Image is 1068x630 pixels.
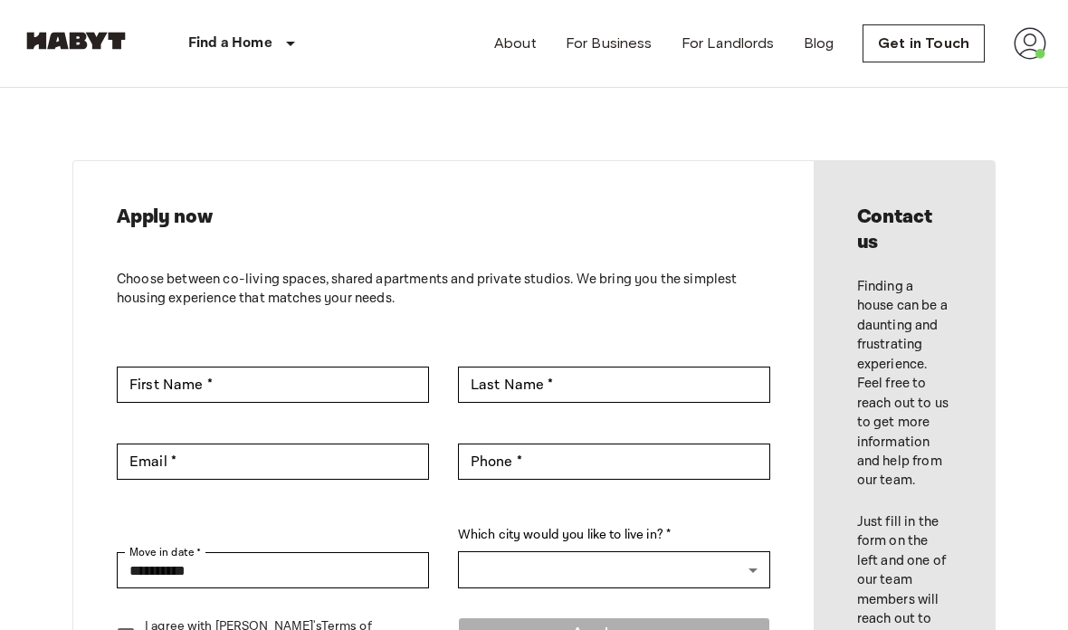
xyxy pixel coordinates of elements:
[129,544,202,560] label: Move in date
[458,526,770,545] label: Which city would you like to live in? *
[117,270,770,309] p: Choose between co-living spaces, shared apartments and private studios. We bring you the simplest...
[117,205,770,230] h2: Apply now
[22,32,130,50] img: Habyt
[857,277,951,491] p: Finding a house can be a daunting and frustrating experience. Feel free to reach out to us to get...
[682,33,775,54] a: For Landlords
[804,33,834,54] a: Blog
[494,33,537,54] a: About
[188,33,272,54] p: Find a Home
[863,24,985,62] a: Get in Touch
[857,205,951,255] h2: Contact us
[566,33,653,54] a: For Business
[117,552,429,588] input: Choose date, selected date is Sep 17, 2025
[1014,27,1046,60] img: avatar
